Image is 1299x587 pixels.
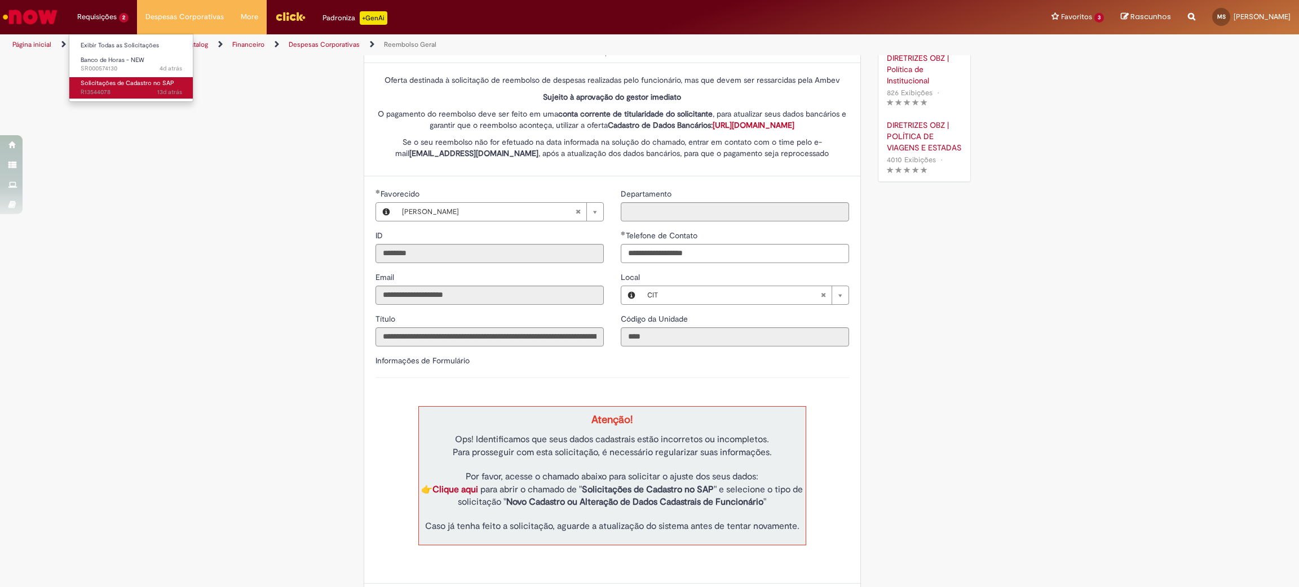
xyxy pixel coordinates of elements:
[81,88,182,97] span: R13544078
[409,148,538,158] strong: [EMAIL_ADDRESS][DOMAIN_NAME]
[375,272,396,283] label: Somente leitura - Email
[642,286,849,304] a: CITLimpar campo Local
[1094,13,1104,23] span: 3
[455,434,769,445] span: Ops! Identificamos que seus dados cadastrais estão incorretos ou incompletos.
[621,313,690,324] label: Somente leitura - Código da Unidade
[569,203,586,221] abbr: Limpar campo Favorecido
[69,39,193,52] a: Exibir Todas as Solicitações
[375,314,397,324] span: Somente leitura - Título
[289,40,360,49] a: Despesas Corporativas
[1234,12,1291,21] span: [PERSON_NAME]
[81,64,182,73] span: SR000574130
[621,231,626,235] span: Obrigatório Preenchido
[935,85,942,100] span: •
[375,108,849,131] p: O pagamento do reembolso deve ser feito em uma , para atualizar seus dados bancários e garantir q...
[621,244,849,263] input: Telefone de Contato
[69,34,193,102] ul: Requisições
[1061,11,1092,23] span: Favoritos
[432,484,478,495] a: Clique aqui
[621,286,642,304] button: Local, Visualizar este registro CIT
[396,203,603,221] a: [PERSON_NAME]Limpar campo Favorecido
[375,230,385,241] label: Somente leitura - ID
[887,88,933,97] span: 826 Exibições
[160,64,182,73] time: 26/09/2025 14:07:33
[375,244,604,263] input: ID
[425,521,799,532] span: Caso já tenha feito a solicitação, aguarde a atualização do sistema antes de tentar novamente.
[621,327,849,346] input: Código da Unidade
[375,327,604,346] input: Título
[145,11,224,23] span: Despesas Corporativas
[81,79,174,87] span: Solicitações de Cadastro no SAP
[1121,12,1171,23] a: Rascunhos
[887,155,936,164] span: 4010 Exibições
[621,202,849,221] input: Departamento
[621,272,642,282] span: Local
[232,40,264,49] a: Financeiro
[558,109,713,119] strong: conta corrente de titularidade do solicitante
[621,189,674,199] span: Somente leitura - Departamento
[375,313,397,324] label: Somente leitura - Título
[713,120,794,130] a: [URL][DOMAIN_NAME]
[322,11,387,25] div: Padroniza
[582,484,714,495] strong: Solicitações de Cadastro no SAP
[1130,11,1171,22] span: Rascunhos
[375,189,381,194] span: Obrigatório Preenchido
[8,34,858,55] ul: Trilhas de página
[402,203,575,221] span: [PERSON_NAME]
[1217,13,1226,20] span: MS
[647,286,820,304] span: CIT
[608,120,794,130] strong: Cadastro de Dados Bancários:
[621,188,674,199] label: Somente leitura - Departamento
[887,52,962,86] a: DIRETRIZES OBZ | Política de Institucional
[160,64,182,73] span: 4d atrás
[81,56,144,64] span: Banco de Horas - NEW
[69,54,193,75] a: Aberto SR000574130 : Banco de Horas - NEW
[12,40,51,49] a: Página inicial
[157,88,182,96] span: 13d atrás
[119,13,129,23] span: 2
[453,447,772,458] span: Para prosseguir com esta solicitação, é necessário regularizar suas informações.
[543,92,681,102] strong: Sujeito à aprovação do gestor imediato
[360,11,387,25] p: +GenAi
[621,314,690,324] span: Somente leitura - Código da Unidade
[384,40,436,49] a: Reembolso Geral
[77,11,117,23] span: Requisições
[375,286,604,305] input: Email
[157,88,182,96] time: 17/09/2025 14:46:32
[375,230,385,241] span: Somente leitura - ID
[375,355,470,366] label: Informações de Formulário
[421,484,803,508] span: 👉 para abrir o chamado de " " e selecione o tipo de solicitação " "
[506,496,763,508] strong: Novo Cadastro ou Alteração de Dados Cadastrais de Funcionário
[466,471,758,482] span: Por favor, acesse o chamado abaixo para solicitar o ajuste dos seus dados:
[626,230,700,241] span: Telefone de Contato
[376,203,396,221] button: Favorecido, Visualizar este registro Maria Eduarda Soares Da Silva
[815,286,832,304] abbr: Limpar campo Local
[375,272,396,282] span: Somente leitura - Email
[591,413,633,426] strong: Atenção!
[275,8,306,25] img: click_logo_yellow_360x200.png
[69,77,193,98] a: Aberto R13544078 : Solicitações de Cadastro no SAP
[887,119,962,153] a: DIRETRIZES OBZ | POLÍTICA DE VIAGENS E ESTADAS
[241,11,258,23] span: More
[938,152,945,167] span: •
[375,74,849,86] p: Oferta destinada à solicitação de reembolso de despesas realizadas pelo funcionário, mas que deve...
[1,6,59,28] img: ServiceNow
[381,189,422,199] span: Necessários - Favorecido
[375,136,849,159] p: Se o seu reembolso não for efetuado na data informada na solução do chamado, entrar em contato co...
